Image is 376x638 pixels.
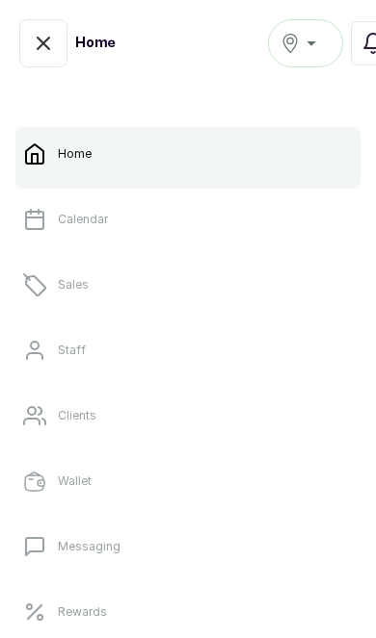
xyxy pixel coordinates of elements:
p: Wallet [58,473,92,489]
h1: Home [75,34,116,53]
p: Staff [58,343,86,358]
a: Sales [15,258,361,312]
a: Home [15,127,361,181]
a: Clients [15,389,361,443]
p: Sales [58,277,89,293]
p: Home [58,146,92,162]
p: Messaging [58,539,121,554]
p: Rewards [58,604,107,620]
a: Calendar [15,192,361,246]
a: Wallet [15,454,361,508]
p: Calendar [58,212,108,227]
a: Staff [15,323,361,377]
a: Messaging [15,520,361,574]
p: Clients [58,408,96,423]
